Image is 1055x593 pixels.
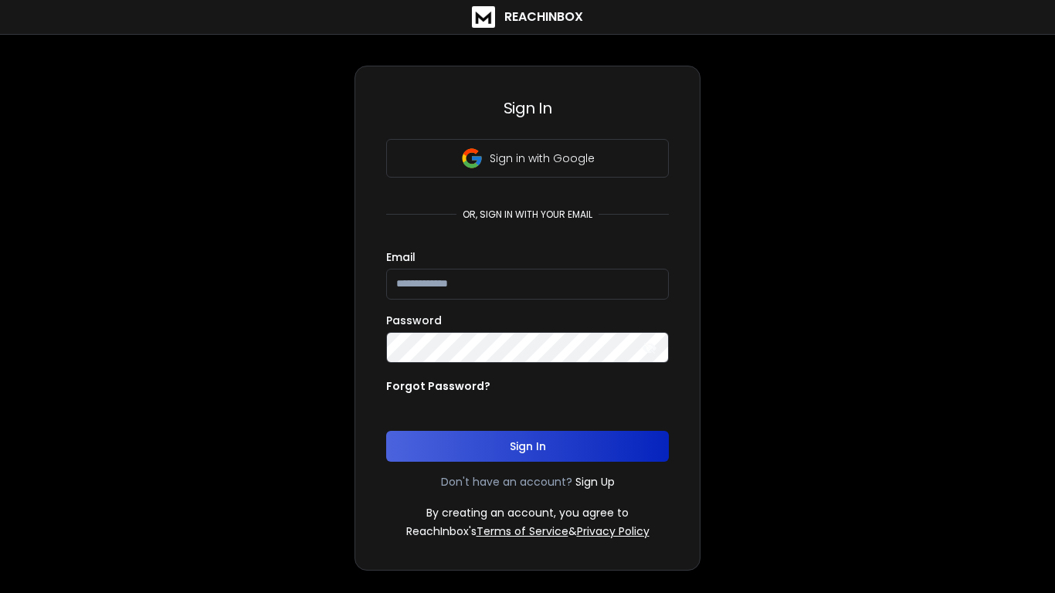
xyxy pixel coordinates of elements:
a: Sign Up [575,474,615,490]
button: Sign In [386,431,669,462]
button: Sign in with Google [386,139,669,178]
p: Sign in with Google [490,151,595,166]
a: ReachInbox [472,6,583,28]
h3: Sign In [386,97,669,119]
h1: ReachInbox [504,8,583,26]
label: Email [386,252,416,263]
label: Password [386,315,442,326]
p: By creating an account, you agree to [426,505,629,520]
a: Terms of Service [477,524,568,539]
p: or, sign in with your email [456,208,599,221]
p: Forgot Password? [386,378,490,394]
p: Don't have an account? [441,474,572,490]
p: ReachInbox's & [406,524,650,539]
a: Privacy Policy [577,524,650,539]
img: logo [472,6,495,28]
